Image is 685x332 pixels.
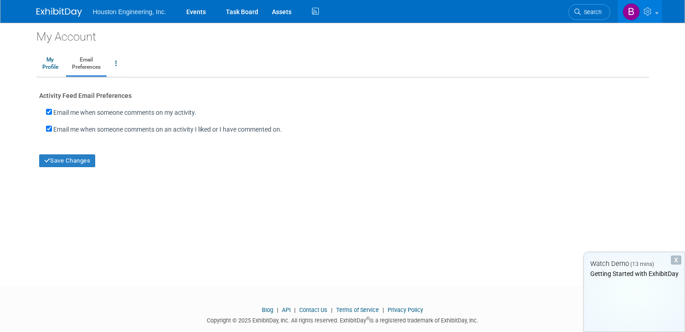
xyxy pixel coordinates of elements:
a: API [282,306,291,313]
a: Terms of Service [336,306,379,313]
a: Contact Us [299,306,327,313]
img: Brenda Stroh [623,3,640,20]
a: MyProfile [36,52,64,75]
span: | [292,306,298,313]
span: Search [581,9,602,15]
span: | [275,306,281,313]
div: Watch Demo [584,259,685,269]
a: EmailPreferences [66,52,107,75]
a: Blog [262,306,273,313]
label: Email me when someone comments on an activity I liked or I have commented on. [53,125,282,134]
div: Getting Started with ExhibitDay [584,269,685,278]
span: | [329,306,335,313]
span: (13 mins) [630,261,654,267]
a: Search [568,4,610,20]
img: ExhibitDay [36,8,82,17]
div: Dismiss [671,255,681,265]
span: Houston Engineering, Inc. [93,8,166,15]
label: Email me when someone comments on my activity. [53,108,196,117]
span: | [380,306,386,313]
div: My Account [36,23,649,45]
a: Privacy Policy [388,306,423,313]
button: Save Changes [39,154,96,167]
div: Activity Feed Email Preferences [39,89,646,100]
sup: ® [366,316,369,321]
